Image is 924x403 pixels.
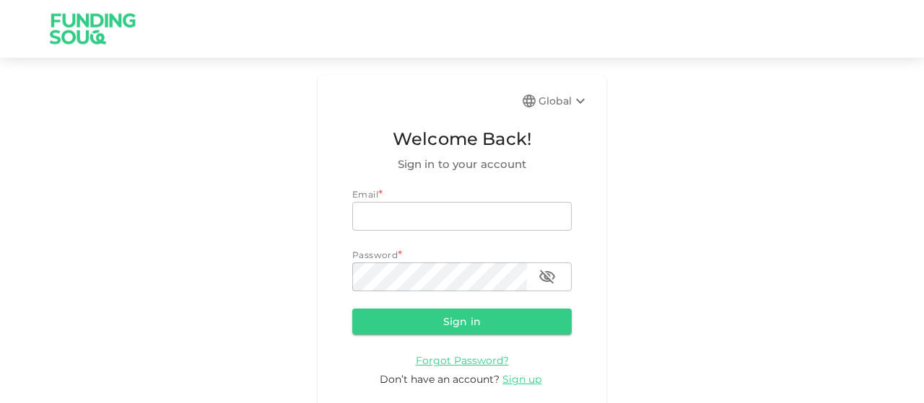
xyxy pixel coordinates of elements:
[416,353,509,367] a: Forgot Password?
[352,309,572,335] button: Sign in
[352,189,378,200] span: Email
[352,125,572,153] span: Welcome Back!
[380,373,500,386] span: Don’t have an account?
[502,373,541,386] span: Sign up
[539,92,589,110] div: Global
[352,202,572,231] input: email
[352,262,527,291] input: password
[352,156,572,173] span: Sign in to your account
[352,249,398,260] span: Password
